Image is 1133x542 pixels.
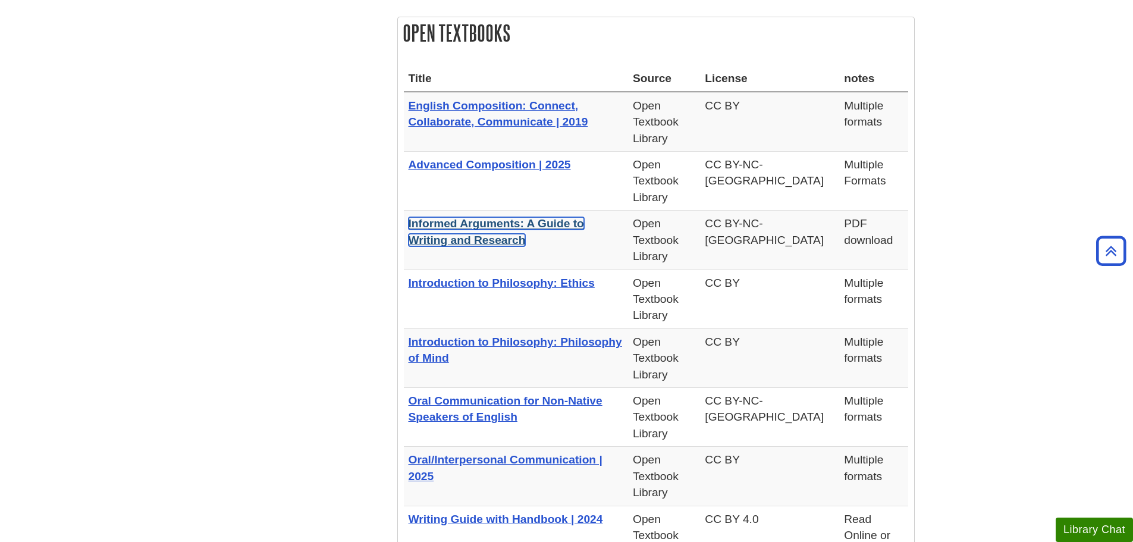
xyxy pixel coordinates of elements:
td: CC BY [700,328,839,387]
a: Informed Arguments: A Guide to Writing and Research [409,217,584,246]
td: Multiple formats [839,92,908,152]
td: Open Textbook Library [628,388,700,447]
h2: Open Textbooks [398,17,914,49]
button: Library Chat [1056,518,1133,542]
td: Open Textbook Library [628,447,700,506]
td: Multiple formats [839,388,908,447]
td: Open Textbook Library [628,92,700,152]
td: Multiple Formats [839,152,908,211]
td: CC BY [700,270,839,328]
td: Open Textbook Library [628,328,700,387]
a: Back to Top [1092,243,1130,259]
th: Title [404,65,628,92]
td: CC BY-NC-[GEOGRAPHIC_DATA] [700,211,839,270]
a: Writing Guide with Handbook | 2024 [409,513,603,525]
td: CC BY-NC-[GEOGRAPHIC_DATA] [700,388,839,447]
td: Multiple formats [839,328,908,387]
a: Oral/Interpersonal Communication | 2025 [409,453,602,482]
td: CC BY-NC-[GEOGRAPHIC_DATA] [700,152,839,211]
td: Open Textbook Library [628,152,700,211]
a: Advanced Composition | 2025 [409,158,571,171]
a: English Composition: Connect, Collaborate, Communicate | 2019 [409,99,588,128]
th: License [700,65,839,92]
th: notes [839,65,908,92]
td: Multiple formats [839,270,908,328]
td: PDF download [839,211,908,270]
a: Introduction to Philosophy: Ethics [409,277,595,289]
td: Open Textbook Library [628,270,700,328]
td: Multiple formats [839,447,908,506]
a: Oral Communication for Non-Native Speakers of English [409,394,602,423]
td: CC BY [700,92,839,152]
th: Source [628,65,700,92]
a: Introduction to Philosophy: Philosophy of Mind [409,336,622,364]
td: Open Textbook Library [628,211,700,270]
td: CC BY [700,447,839,506]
